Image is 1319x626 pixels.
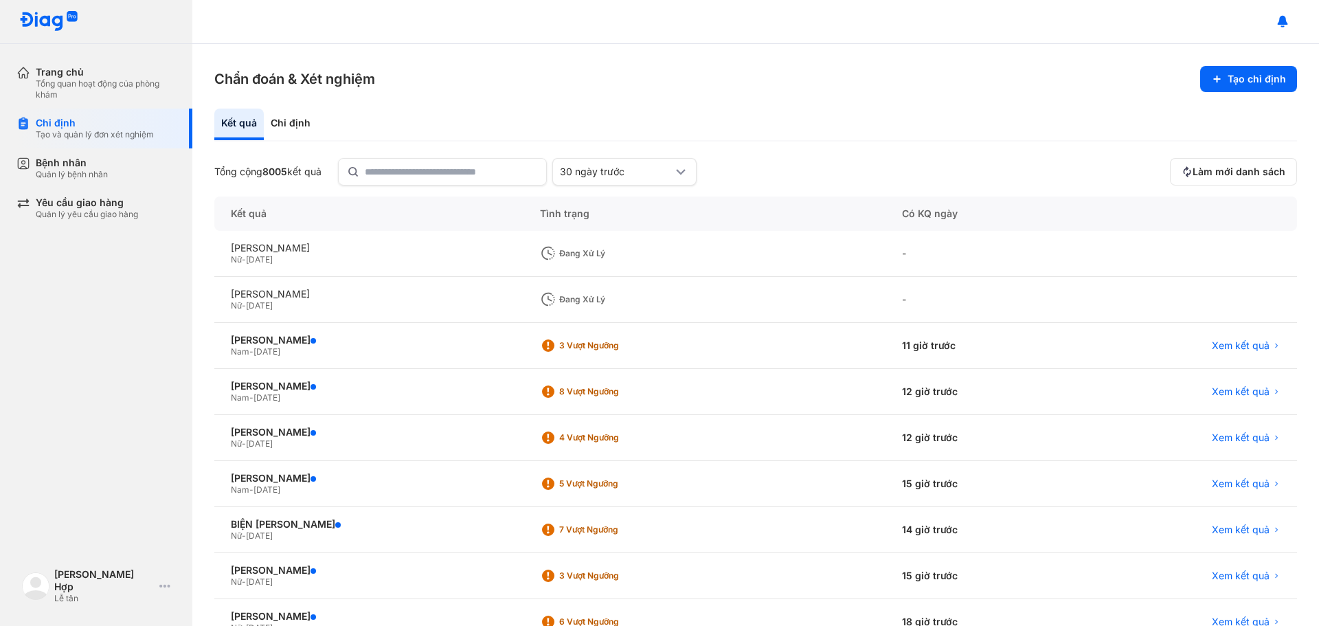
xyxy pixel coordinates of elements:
span: [DATE] [246,438,273,449]
div: [PERSON_NAME] [231,334,507,346]
div: [PERSON_NAME] [231,472,507,484]
div: Đang xử lý [559,294,669,305]
div: BIỆN [PERSON_NAME] [231,518,507,530]
span: Làm mới danh sách [1193,166,1285,178]
span: Nữ [231,577,242,587]
div: Kết quả [214,109,264,140]
span: - [242,438,246,449]
div: 15 giờ trước [886,553,1077,599]
div: [PERSON_NAME] [231,610,507,623]
div: 4 Vượt ngưỡng [559,432,669,443]
span: Xem kết quả [1212,478,1270,490]
span: Nam [231,392,249,403]
div: 11 giờ trước [886,323,1077,369]
span: [DATE] [253,346,280,357]
div: [PERSON_NAME] [231,242,507,254]
div: Đang xử lý [559,248,669,259]
div: 30 ngày trước [560,166,673,178]
div: 12 giờ trước [886,369,1077,415]
div: 3 Vượt ngưỡng [559,340,669,351]
div: Quản lý bệnh nhân [36,169,108,180]
h3: Chẩn đoán & Xét nghiệm [214,69,375,89]
div: Yêu cầu giao hàng [36,197,138,209]
div: Chỉ định [264,109,317,140]
span: [DATE] [253,392,280,403]
span: Nam [231,346,249,357]
span: - [249,484,253,495]
span: - [249,346,253,357]
div: Tổng cộng kết quả [214,166,322,178]
div: 12 giờ trước [886,415,1077,461]
span: [DATE] [253,484,280,495]
img: logo [19,11,78,32]
div: [PERSON_NAME] [231,288,507,300]
div: Trang chủ [36,66,176,78]
button: Tạo chỉ định [1200,66,1297,92]
span: Nam [231,484,249,495]
span: Nữ [231,530,242,541]
div: Tổng quan hoạt động của phòng khám [36,78,176,100]
div: Quản lý yêu cầu giao hàng [36,209,138,220]
span: [DATE] [246,530,273,541]
span: [DATE] [246,254,273,265]
div: - [886,277,1077,323]
div: 8 Vượt ngưỡng [559,386,669,397]
img: logo [22,572,49,600]
div: Kết quả [214,197,523,231]
span: - [242,254,246,265]
span: - [242,300,246,311]
div: 15 giờ trước [886,461,1077,507]
div: 7 Vượt ngưỡng [559,524,669,535]
div: Chỉ định [36,117,154,129]
div: 14 giờ trước [886,507,1077,553]
span: - [249,392,253,403]
div: - [886,231,1077,277]
div: Tình trạng [523,197,886,231]
span: Nữ [231,254,242,265]
div: [PERSON_NAME] Hợp [54,568,154,593]
span: Xem kết quả [1212,339,1270,352]
span: Nữ [231,300,242,311]
div: [PERSON_NAME] [231,380,507,392]
span: Xem kết quả [1212,385,1270,398]
span: Xem kết quả [1212,524,1270,536]
span: [DATE] [246,577,273,587]
span: [DATE] [246,300,273,311]
div: 3 Vượt ngưỡng [559,570,669,581]
span: - [242,530,246,541]
span: Xem kết quả [1212,570,1270,582]
span: Xem kết quả [1212,432,1270,444]
span: 8005 [262,166,287,177]
div: 5 Vượt ngưỡng [559,478,669,489]
div: Lễ tân [54,593,154,604]
span: Nữ [231,438,242,449]
div: Bệnh nhân [36,157,108,169]
button: Làm mới danh sách [1170,158,1297,186]
div: Có KQ ngày [886,197,1077,231]
div: [PERSON_NAME] [231,564,507,577]
span: - [242,577,246,587]
div: [PERSON_NAME] [231,426,507,438]
div: Tạo và quản lý đơn xét nghiệm [36,129,154,140]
